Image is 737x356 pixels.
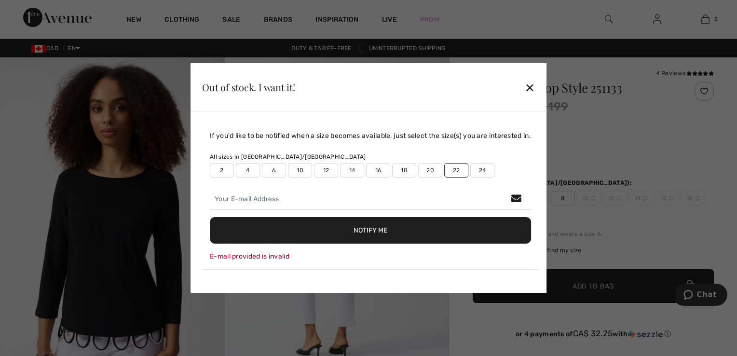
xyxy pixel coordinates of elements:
[210,163,234,178] label: 2
[470,163,494,178] label: 24
[418,163,442,178] label: 20
[525,77,535,97] div: ✕
[210,189,531,209] input: Your E-mail Address
[366,163,390,178] label: 16
[340,163,364,178] label: 14
[392,163,416,178] label: 18
[21,7,41,15] span: Chat
[444,163,468,178] label: 22
[262,163,286,178] label: 6
[288,163,312,178] label: 10
[210,131,531,141] div: If you'd like to be notified when a size becomes available, just select the size(s) you are inter...
[314,163,338,178] label: 12
[210,152,531,161] div: All sizes in [GEOGRAPHIC_DATA]/[GEOGRAPHIC_DATA]
[202,82,295,92] div: Out of stock. I want it!
[236,163,260,178] label: 4
[210,251,531,261] div: E-mail provided is invalid
[210,217,531,244] button: Notify Me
